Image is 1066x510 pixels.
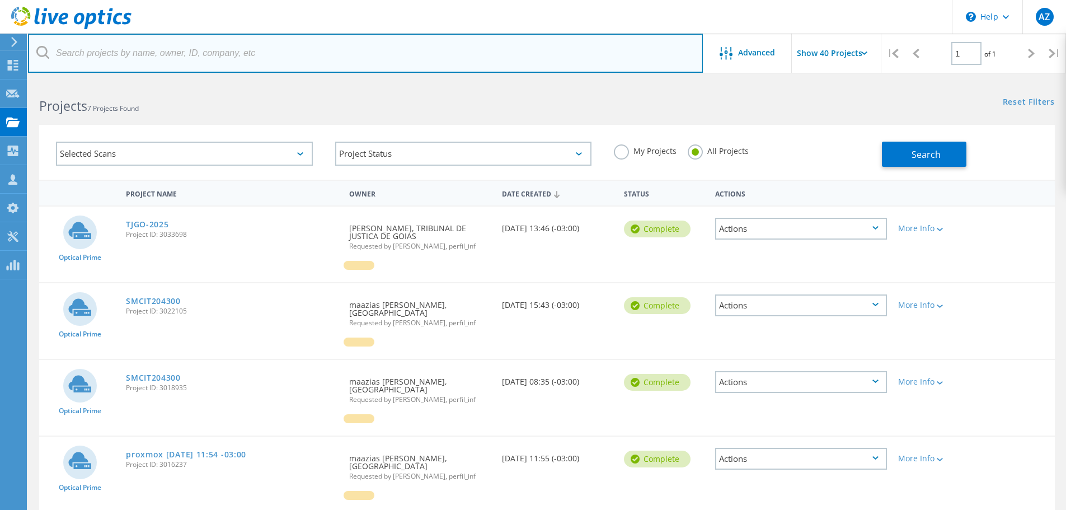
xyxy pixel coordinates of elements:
span: Optical Prime [59,484,101,491]
span: Requested by [PERSON_NAME], perfil_inf [349,320,490,326]
div: Actions [715,448,887,470]
div: Complete [624,451,691,467]
div: [DATE] 11:55 (-03:00) [496,437,618,474]
span: Search [912,148,941,161]
div: More Info [898,455,968,462]
span: Project ID: 3016237 [126,461,338,468]
span: Project ID: 3033698 [126,231,338,238]
span: Advanced [738,49,775,57]
input: Search projects by name, owner, ID, company, etc [28,34,703,73]
div: Actions [715,218,887,240]
div: [DATE] 13:46 (-03:00) [496,207,618,244]
span: Project ID: 3018935 [126,385,338,391]
div: Complete [624,374,691,391]
div: | [1043,34,1066,73]
b: Projects [39,97,87,115]
div: maazias [PERSON_NAME], [GEOGRAPHIC_DATA] [344,283,496,338]
span: of 1 [984,49,996,59]
a: Reset Filters [1003,98,1055,107]
span: Requested by [PERSON_NAME], perfil_inf [349,396,490,403]
span: Project ID: 3022105 [126,308,338,315]
div: More Info [898,378,968,386]
div: [DATE] 08:35 (-03:00) [496,360,618,397]
div: Project Status [335,142,592,166]
span: AZ [1039,12,1050,21]
span: 7 Projects Found [87,104,139,113]
label: My Projects [614,144,677,155]
div: maazias [PERSON_NAME], [GEOGRAPHIC_DATA] [344,360,496,414]
div: More Info [898,224,968,232]
span: Optical Prime [59,408,101,414]
a: SMCIT204300 [126,374,181,382]
div: Complete [624,221,691,237]
label: All Projects [688,144,749,155]
div: | [881,34,904,73]
div: [PERSON_NAME], TRIBUNAL DE JUSTICA DE GOIAS [344,207,496,261]
a: SMCIT204300 [126,297,181,305]
div: Actions [710,183,893,203]
span: Requested by [PERSON_NAME], perfil_inf [349,473,490,480]
div: Status [618,183,710,203]
button: Search [882,142,966,167]
span: Optical Prime [59,254,101,261]
div: Project Name [120,183,344,203]
div: Selected Scans [56,142,313,166]
div: [DATE] 15:43 (-03:00) [496,283,618,320]
div: Actions [715,294,887,316]
div: Complete [624,297,691,314]
span: Requested by [PERSON_NAME], perfil_inf [349,243,490,250]
div: More Info [898,301,968,309]
a: TJGO-2025 [126,221,168,228]
div: Date Created [496,183,618,204]
a: proxmox [DATE] 11:54 -03:00 [126,451,246,458]
div: maazias [PERSON_NAME], [GEOGRAPHIC_DATA] [344,437,496,491]
div: Actions [715,371,887,393]
a: Live Optics Dashboard [11,24,132,31]
div: Owner [344,183,496,203]
svg: \n [966,12,976,22]
span: Optical Prime [59,331,101,338]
